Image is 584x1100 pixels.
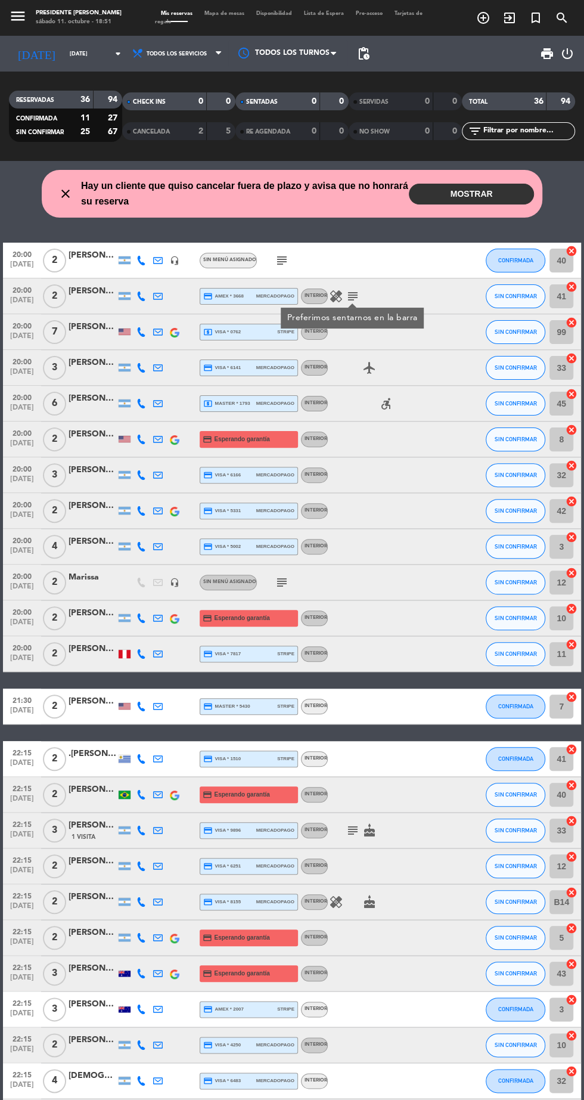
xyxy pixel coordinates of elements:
[7,354,37,368] span: 20:00
[155,11,198,16] span: Mis reservas
[69,783,116,797] div: [PERSON_NAME]
[69,356,116,370] div: [PERSON_NAME]
[486,535,545,559] button: SIN CONFIRMAR
[495,543,537,550] span: SIN CONFIRMAR
[566,851,577,863] i: cancel
[287,312,417,324] div: Preferimos sentarnos en la barra
[203,363,241,373] span: visa * 6141
[566,639,577,650] i: cancel
[203,292,213,301] i: credit_card
[203,506,213,516] i: credit_card
[203,292,244,301] span: amex * 3668
[203,580,256,584] span: Sin menú asignado
[305,293,327,298] span: INTERIOR
[203,702,250,711] span: master * 5430
[7,247,37,261] span: 20:00
[566,994,577,1006] i: cancel
[7,318,37,332] span: 20:00
[170,614,179,624] img: google-logo.png
[9,42,64,66] i: [DATE]
[566,603,577,615] i: cancel
[529,11,543,25] i: turned_in_not
[305,651,327,656] span: INTERIOR
[7,831,37,844] span: [DATE]
[133,99,166,105] span: CHECK INS
[362,361,377,375] i: airplanemode_active
[305,935,327,940] span: INTERIOR
[7,781,37,795] span: 22:15
[305,508,327,513] span: INTERIOR
[16,129,64,135] span: SIN CONFIRMAR
[203,933,212,943] i: credit_card
[43,284,66,308] span: 2
[80,95,90,104] strong: 36
[203,613,212,623] i: credit_card
[214,435,269,444] span: Esperando garantía
[69,499,116,513] div: [PERSON_NAME]
[256,862,294,870] span: mercadopago
[566,388,577,400] i: cancel
[170,578,179,587] i: headset_mic
[256,543,294,550] span: mercadopago
[43,695,66,718] span: 2
[43,499,66,523] span: 2
[495,898,537,905] span: SIN CONFIRMAR
[69,606,116,620] div: [PERSON_NAME]
[170,435,179,445] img: google-logo.png
[7,426,37,439] span: 20:00
[486,854,545,878] button: SIN CONFIRMAR
[7,368,37,382] span: [DATE]
[203,1005,213,1014] i: credit_card
[203,897,213,907] i: credit_card
[305,329,327,334] span: INTERIOR
[43,571,66,594] span: 2
[256,471,294,479] span: mercadopago
[7,817,37,831] span: 22:15
[36,9,122,18] div: Presidente [PERSON_NAME]
[452,97,459,106] strong: 0
[43,747,66,771] span: 2
[80,114,90,122] strong: 11
[36,18,122,27] div: sábado 11. octubre - 18:51
[203,790,212,800] i: credit_card
[43,642,66,666] span: 2
[495,827,537,833] span: SIN CONFIRMAR
[495,329,537,335] span: SIN CONFIRMAR
[203,826,213,835] i: credit_card
[7,475,37,489] span: [DATE]
[43,962,66,986] span: 3
[305,899,327,904] span: INTERIOR
[566,958,577,970] i: cancel
[69,571,116,584] div: Marissa
[356,47,371,61] span: pending_actions
[203,327,213,337] i: local_atm
[469,99,487,105] span: TOTAL
[379,396,393,411] i: accessible_forward
[329,895,343,909] i: healing
[203,399,250,408] span: master * 1793
[566,922,577,934] i: cancel
[250,11,298,16] span: Disponibilidad
[7,404,37,417] span: [DATE]
[80,128,90,136] strong: 25
[305,544,327,549] span: INTERIOR
[7,759,37,773] span: [DATE]
[305,365,327,370] span: INTERIOR
[275,575,289,590] i: subject
[203,542,241,551] span: visa * 5002
[69,890,116,904] div: [PERSON_NAME]
[486,926,545,950] button: SIN CONFIRMAR
[277,1005,294,1013] span: stripe
[305,971,327,975] span: INTERIOR
[486,320,545,344] button: SIN CONFIRMAR
[170,507,179,516] img: google-logo.png
[43,249,66,272] span: 2
[203,649,241,659] span: visa * 7817
[7,261,37,274] span: [DATE]
[561,97,573,106] strong: 94
[256,826,294,834] span: mercadopago
[246,99,278,105] span: SENTADAS
[498,1077,533,1084] span: CONFIRMADA
[7,640,37,654] span: 20:00
[495,507,537,514] span: SIN CONFIRMAR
